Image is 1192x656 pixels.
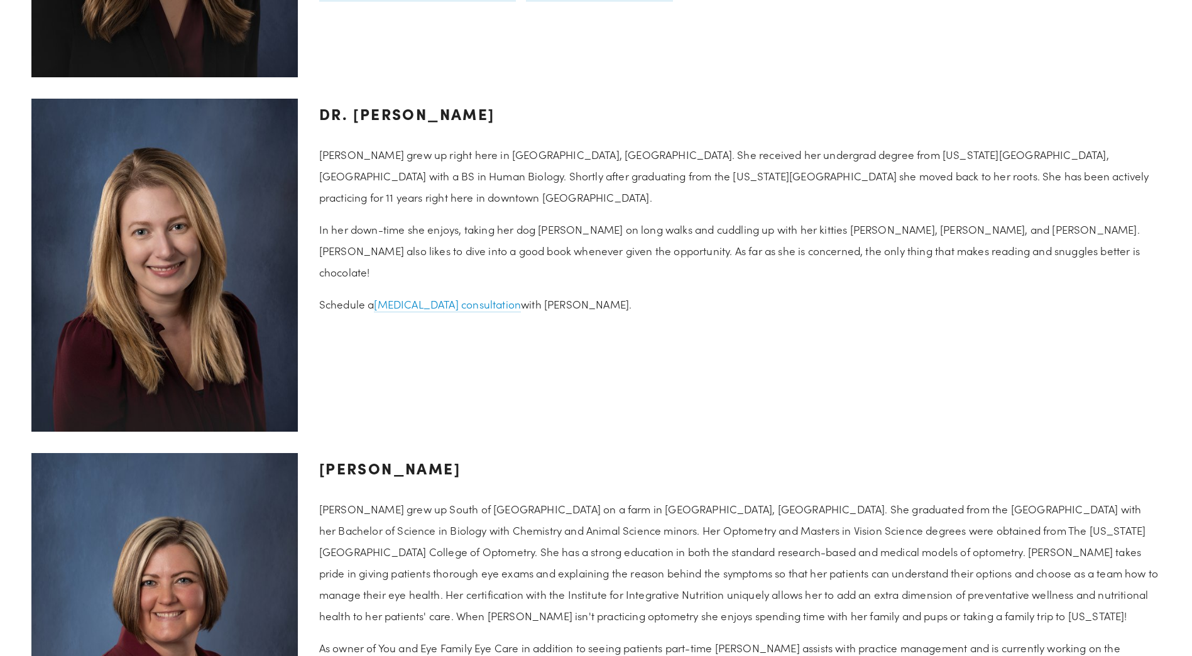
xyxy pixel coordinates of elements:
h3: [PERSON_NAME] [319,453,1161,483]
h3: Dr. [PERSON_NAME] [319,99,1161,129]
p: [PERSON_NAME] grew up right here in [GEOGRAPHIC_DATA], [GEOGRAPHIC_DATA]. She received her underg... [319,144,1161,208]
p: Schedule a with [PERSON_NAME]. [319,293,1161,315]
a: [MEDICAL_DATA] consultation [374,297,521,312]
p: [PERSON_NAME] grew up South of [GEOGRAPHIC_DATA] on a farm in [GEOGRAPHIC_DATA], [GEOGRAPHIC_DATA... [319,498,1161,626]
p: In her down-time she enjoys, taking her dog [PERSON_NAME] on long walks and cuddling up with her ... [319,219,1161,283]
